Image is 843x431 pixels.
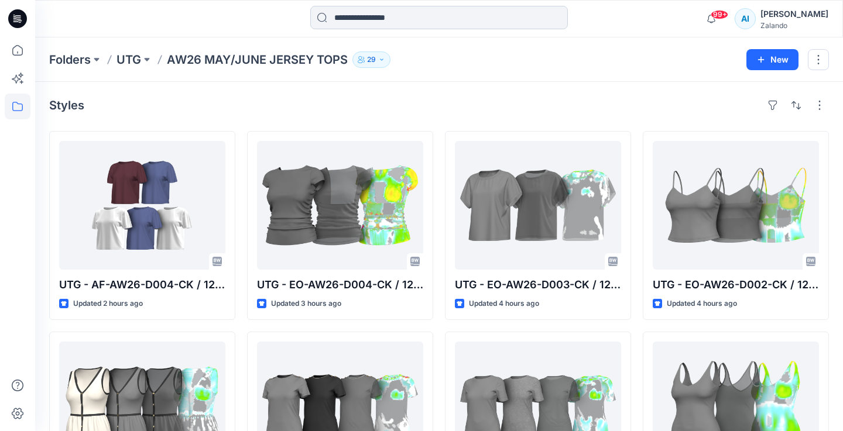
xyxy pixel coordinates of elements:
a: UTG [116,51,141,68]
div: [PERSON_NAME] [760,7,828,21]
a: UTG - EO-AW26-D003-CK / 120438 [455,141,621,270]
p: 29 [367,53,376,66]
a: UTG - EO-AW26-D002-CK / 120437 [653,141,819,270]
button: New [746,49,799,70]
button: 29 [352,51,390,68]
p: UTG - EO-AW26-D002-CK / 120437 [653,277,819,293]
p: Updated 4 hours ago [667,298,737,310]
p: UTG - AF-AW26-D004-CK / 120429 [59,277,225,293]
p: Updated 4 hours ago [469,298,539,310]
p: AW26 MAY/JUNE JERSEY TOPS [167,51,348,68]
h4: Styles [49,98,84,112]
span: 99+ [711,10,728,19]
p: UTG - EO-AW26-D004-CK / 120439 [257,277,423,293]
p: Updated 3 hours ago [271,298,341,310]
a: UTG - EO-AW26-D004-CK / 120439 [257,141,423,270]
div: Zalando [760,21,828,30]
a: Folders [49,51,91,68]
p: UTG - EO-AW26-D003-CK / 120438 [455,277,621,293]
p: Updated 2 hours ago [73,298,143,310]
a: UTG - AF-AW26-D004-CK / 120429 [59,141,225,270]
div: AI [735,8,756,29]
